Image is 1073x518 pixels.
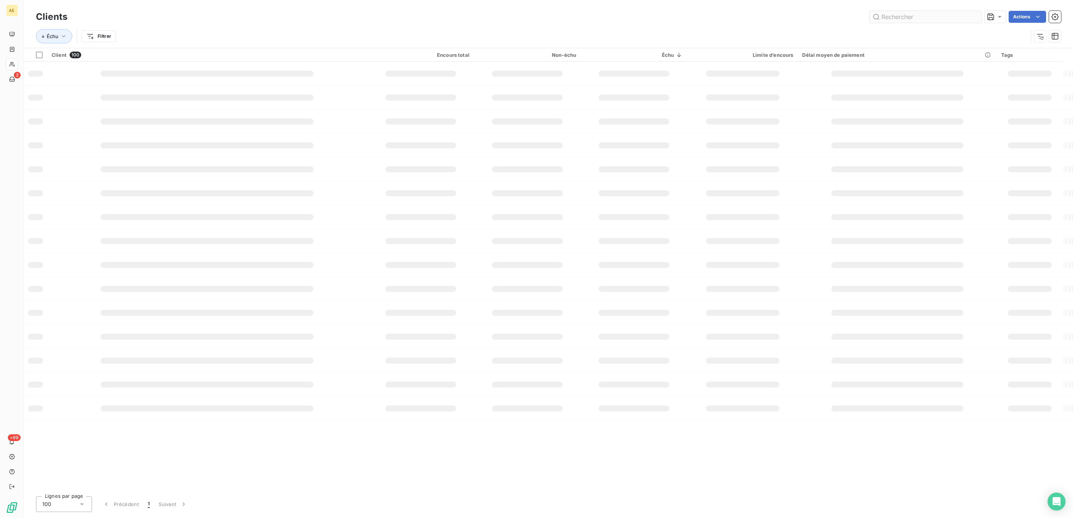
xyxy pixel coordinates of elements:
div: Non-échu [479,52,576,58]
span: 1 [148,500,150,508]
div: Échu [585,52,683,58]
div: Tags [1001,52,1058,58]
div: Délai moyen de paiement [802,52,992,58]
button: Échu [36,29,72,43]
span: 100 [42,500,51,508]
button: Suivant [154,496,192,512]
span: 100 [70,52,81,58]
button: Filtrer [82,30,116,42]
h3: Clients [36,10,67,24]
span: +99 [8,434,21,441]
button: Précédent [98,496,143,512]
span: Échu [47,33,58,39]
button: Actions [1009,11,1046,23]
input: Rechercher [869,11,982,23]
div: Open Intercom Messenger [1048,493,1066,511]
img: Logo LeanPay [6,502,18,514]
div: Limite d’encours [692,52,793,58]
div: Encours total [372,52,470,58]
span: 3 [14,72,21,78]
button: 1 [143,496,154,512]
span: Client [52,52,67,58]
div: AE [6,4,18,16]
